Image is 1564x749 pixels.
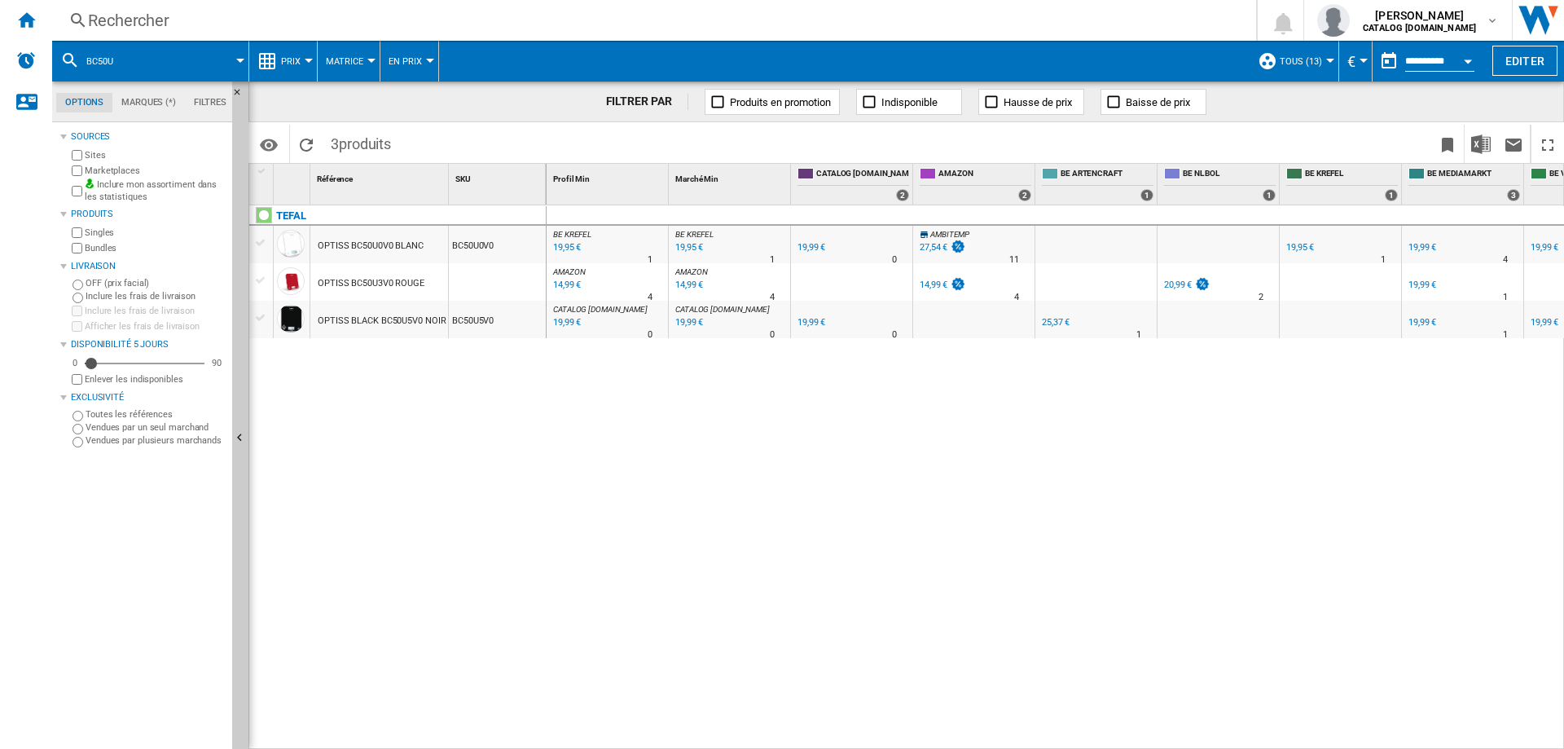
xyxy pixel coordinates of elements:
button: Matrice [326,41,371,82]
div: CATALOG [DOMAIN_NAME] 2 offers sold by CATALOG SEB.BE [794,164,912,205]
span: Référence [317,174,353,183]
div: BE KREFEL 1 offers sold by BE KREFEL [1283,164,1401,205]
span: CATALOG [DOMAIN_NAME] [553,305,648,314]
input: Vendues par un seul marchand [72,424,83,434]
div: Mise à jour : lundi 25 août 2025 01:32 [551,277,581,293]
input: Inclure les frais de livraison [72,293,83,303]
div: 25,37 € [1039,315,1070,331]
input: Marketplaces [72,165,82,176]
span: Hausse de prix [1004,96,1072,108]
div: Mise à jour : lundi 25 août 2025 01:32 [673,277,703,293]
div: Référence Sort None [314,164,448,189]
label: Bundles [85,242,226,254]
div: 27,54 € [920,242,947,253]
span: AMAZON [675,267,707,276]
div: BC50U0V0 [449,226,546,263]
button: Télécharger au format Excel [1465,125,1497,163]
label: Enlever les indisponibles [85,373,226,386]
div: Livraison [71,260,226,273]
span: bc50u [86,56,113,67]
div: Délai de livraison : 4 jours [770,289,775,306]
div: BC50U5V0 [449,301,546,338]
button: md-calendar [1373,45,1405,77]
div: OPTISS BC50U3V0 ROUGE [318,265,424,302]
img: promotionV3.png [950,277,966,291]
div: OPTISS BC50U0V0 BLANC [318,227,424,265]
div: 20,99 € [1162,277,1210,293]
div: 19,99 € [1406,277,1436,293]
div: Délai de livraison : 1 jour [1503,327,1508,343]
div: Délai de livraison : 4 jours [1014,289,1019,306]
span: Indisponible [881,96,938,108]
div: Délai de livraison : 1 jour [1136,327,1141,343]
img: alerts-logo.svg [16,51,36,70]
img: mysite-bg-18x18.png [85,178,94,188]
div: 25,37 € [1042,317,1070,328]
button: Options [253,130,285,159]
div: Sort None [550,164,668,189]
span: Baisse de prix [1126,96,1190,108]
div: 0 [68,357,81,369]
span: Produits en promotion [730,96,831,108]
input: Inclure les frais de livraison [72,306,82,316]
button: Open calendar [1453,44,1483,73]
div: 19,99 € [797,317,825,328]
div: Sort None [277,164,310,189]
div: 19,99 € [1406,240,1436,256]
span: AMAZON [553,267,585,276]
img: excel-24x24.png [1471,134,1491,154]
div: Produits [71,208,226,221]
div: Prix [257,41,309,82]
span: SKU [455,174,471,183]
span: Marché Min [675,174,718,183]
div: 19,99 € [795,240,825,256]
span: AMBITEMP [930,230,969,239]
input: Singles [72,227,82,238]
span: TOUS (13) [1280,56,1322,67]
div: 90 [208,357,226,369]
button: TOUS (13) [1280,41,1330,82]
div: 19,95 € [1286,242,1314,253]
div: Délai de livraison : 4 jours [648,289,652,306]
button: En Prix [389,41,430,82]
div: Délai de livraison : 2 jours [1259,289,1263,306]
label: Inclure les frais de livraison [86,290,226,302]
div: 20,99 € [1164,280,1192,290]
div: Mise à jour : lundi 25 août 2025 10:14 [551,240,581,256]
button: Prix [281,41,309,82]
button: Produits en promotion [705,89,840,115]
div: Mise à jour : mercredi 12 mars 2025 05:20 [551,315,581,331]
input: Afficher les frais de livraison [72,321,82,332]
div: 1 offers sold by BE NL BOL [1263,189,1276,201]
input: Toutes les références [72,411,83,421]
div: 1 offers sold by BE KREFEL [1385,189,1398,201]
div: Délai de livraison : 1 jour [1381,252,1386,268]
md-tab-item: Options [56,93,112,112]
div: Délai de livraison : 1 jour [648,252,652,268]
button: Masquer [232,82,252,111]
label: OFF (prix facial) [86,277,226,289]
div: 19,99 € [797,242,825,253]
span: BE KREFEL [553,230,591,239]
label: Sites [85,149,226,161]
span: € [1347,53,1355,70]
div: Délai de livraison : 11 jours [1009,252,1019,268]
div: FILTRER PAR [606,94,689,110]
div: Rechercher [88,9,1214,32]
div: BE MEDIAMARKT 3 offers sold by BE MEDIAMARKT [1405,164,1523,205]
div: 19,95 € [1284,240,1314,256]
input: OFF (prix facial) [72,280,83,290]
input: Vendues par plusieurs marchands [72,437,83,447]
div: Profil Min Sort None [550,164,668,189]
md-tab-item: Filtres [185,93,235,112]
div: 19,99 € [1531,317,1558,328]
input: Afficher les frais de livraison [72,374,82,385]
span: AMAZON [938,168,1031,182]
div: Mise à jour : mercredi 12 mars 2025 05:20 [673,315,703,331]
md-menu: Currency [1339,41,1373,82]
button: € [1347,41,1364,82]
button: bc50u [86,41,130,82]
div: 19,99 € [1528,315,1558,331]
